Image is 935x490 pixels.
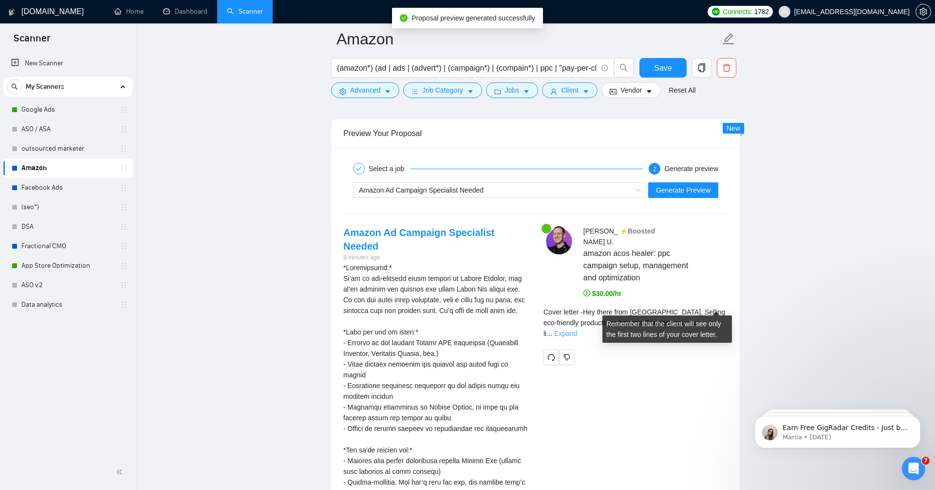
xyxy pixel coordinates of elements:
[7,83,22,90] span: search
[120,164,128,172] span: holder
[601,65,608,71] span: info-circle
[486,82,539,98] button: folderJobscaret-down
[505,85,520,96] span: Jobs
[21,295,114,314] a: Data analytics
[583,227,618,246] span: [PERSON_NAME] U .
[331,82,399,98] button: settingAdvancedcaret-down
[583,290,622,297] span: $30.00/hr
[523,88,530,95] span: caret-down
[21,119,114,139] a: ASO / ASA
[21,236,114,256] a: Fractional CMO
[546,330,552,337] span: ...
[116,467,126,477] span: double-left
[120,223,128,231] span: holder
[359,186,484,194] span: Amazon Ad Campaign Specialist Needed
[559,350,575,365] button: dislike
[669,85,695,96] a: Reset All
[21,275,114,295] a: ASO v.2
[781,8,788,15] span: user
[120,281,128,289] span: holder
[120,242,128,250] span: holder
[494,88,501,95] span: folder
[343,253,528,262] div: 8 minutes ago
[639,58,687,78] button: Save
[467,88,474,95] span: caret-down
[543,307,728,339] div: Remember that the client will see only the first two lines of your cover letter.
[114,7,144,16] a: homeHome
[21,256,114,275] a: App Store Optimization
[120,301,128,309] span: holder
[543,350,559,365] button: redo
[120,262,128,270] span: holder
[11,54,125,73] a: New Scanner
[21,158,114,178] a: Amazon
[727,124,740,132] span: New
[615,63,633,72] span: search
[339,88,346,95] span: setting
[343,119,728,147] div: Preview Your Proposal
[722,33,735,45] span: edit
[656,185,711,196] span: Generate Preview
[227,7,263,16] a: searchScanner
[692,58,711,78] button: copy
[653,166,656,173] span: 2
[619,227,655,235] span: ⚡️Boosted
[542,82,598,98] button: userClientcaret-down
[6,31,58,52] span: Scanner
[583,290,590,296] span: dollar
[21,139,114,158] a: outsourced marketer
[740,395,935,464] iframe: Intercom notifications message
[350,85,380,96] span: Advanced
[561,85,579,96] span: Client
[343,227,494,252] a: Amazon Ad Campaign Specialist Needed
[550,88,557,95] span: user
[664,163,718,175] div: Generate preview
[120,184,128,192] span: holder
[120,145,128,153] span: holder
[601,82,661,98] button: idcardVendorcaret-down
[8,4,15,20] img: logo
[356,166,362,172] span: check
[120,125,128,133] span: holder
[610,88,617,95] span: idcard
[922,457,930,465] span: 7
[337,62,597,74] input: Search Freelance Jobs...
[3,77,132,314] li: My Scanners
[21,197,114,217] a: (seo*)
[582,88,589,95] span: caret-down
[902,457,925,480] iframe: Intercom live chat
[3,54,132,73] li: New Scanner
[21,178,114,197] a: Facebook Ads
[648,182,718,198] button: Generate Preview
[723,6,752,17] span: Connects:
[21,100,114,119] a: Google Ads
[543,226,575,257] img: c1ggvvhzv4-VYMujOMOeOswQ5kxDN35l5zuuu1t4LOf74lmy1dysYjovhZFiQDBvF8
[754,6,769,17] span: 1782
[26,77,64,97] span: My Scanners
[400,14,408,22] span: check-circle
[620,85,642,96] span: Vendor
[411,88,418,95] span: bars
[21,217,114,236] a: DSA
[646,88,653,95] span: caret-down
[120,203,128,211] span: holder
[544,353,559,361] span: redo
[422,85,463,96] span: Job Category
[337,27,720,51] input: Scanner name...
[563,353,570,361] span: dislike
[602,315,732,343] div: Remember that the client will see only the first two lines of your cover letter.
[7,79,22,95] button: search
[916,8,931,16] a: setting
[403,82,482,98] button: barsJob Categorycaret-down
[543,308,725,337] span: Cover letter - Hey there from [GEOGRAPHIC_DATA], Selling eco-friendly products on Amazon Germany ...
[692,63,711,72] span: copy
[614,58,634,78] button: search
[712,8,720,16] img: upwork-logo.png
[654,62,672,74] span: Save
[916,4,931,20] button: setting
[163,7,207,16] a: dashboardDashboard
[411,14,535,22] span: Proposal preview generated successfully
